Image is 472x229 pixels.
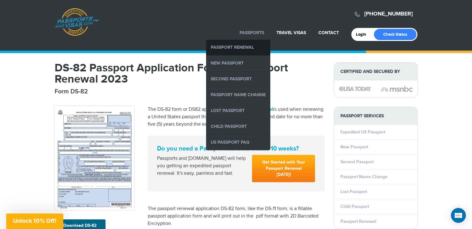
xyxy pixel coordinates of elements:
[340,219,376,224] a: Passport Renewal
[451,208,466,223] div: Open Intercom Messenger
[339,87,371,91] img: image description
[334,107,417,125] strong: PASSPORT SERVICES
[340,174,388,179] a: Passport Name Change
[13,218,56,224] span: Unlock 10% Off!
[6,213,63,229] div: Unlock 10% Off!
[380,85,413,93] img: image description
[334,63,417,80] strong: Certified and Secured by
[148,106,325,128] p: The DS-82 form or DS82 application for is used when renewing a United States passport that is exp...
[55,8,99,36] a: Passports & [DOMAIN_NAME]
[148,205,325,227] p: The passport renewal application DS-82 form, like the DS-11 form, is a fillable passport applicat...
[364,11,413,17] a: [PHONE_NUMBER]
[356,32,371,37] a: Login
[206,135,270,150] a: US Passport FAQ
[318,30,339,35] a: Contact
[206,87,270,103] a: Passport Name Change
[340,129,385,135] a: Expedited US Passport
[206,103,270,119] a: Lost Passport
[374,29,416,40] a: Check Status
[206,71,270,87] a: Second Passport
[155,155,250,177] div: Passports and [DOMAIN_NAME] will help you getting an expedited passport renewal. It's easy, painl...
[340,144,368,150] a: New Passport
[340,159,374,164] a: Second Passport
[206,119,270,134] a: Child Passport
[157,145,315,152] strong: Do you need a Passport Renewal inside 10 weeks?
[206,40,270,55] a: Passport Renewal
[148,191,325,198] iframe: Customer reviews powered by Trustpilot
[55,106,134,210] img: DS-82
[276,30,306,35] a: Travel Visas
[55,88,325,95] h2: Form DS-82
[240,30,264,35] a: Passports
[340,189,367,194] a: Lost Passport
[252,155,315,182] a: Get Started with Your Passport Renewal [DATE]!
[206,56,270,71] a: New Passport
[55,62,325,85] h1: DS-82 Passport Application Form for Passport Renewal 2023
[340,204,369,209] a: Child Passport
